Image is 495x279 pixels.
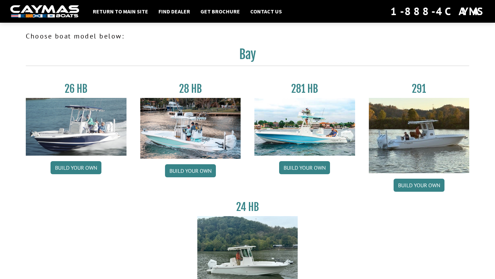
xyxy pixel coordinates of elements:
img: 28-hb-twin.jpg [254,98,355,156]
h2: Bay [26,47,469,66]
img: white-logo-c9c8dbefe5ff5ceceb0f0178aa75bf4bb51f6bca0971e226c86eb53dfe498488.png [10,5,79,18]
h3: 28 HB [140,82,241,95]
div: 1-888-4CAYMAS [390,4,485,19]
a: Contact Us [247,7,285,16]
h3: 24 HB [197,201,298,213]
img: 28_hb_thumbnail_for_caymas_connect.jpg [140,98,241,159]
img: 291_Thumbnail.jpg [369,98,470,173]
a: Build your own [279,161,330,174]
h3: 26 HB [26,82,126,95]
p: Choose boat model below: [26,31,469,41]
a: Build your own [394,179,444,192]
a: Build your own [51,161,101,174]
a: Find Dealer [155,7,194,16]
a: Return to main site [89,7,152,16]
h3: 281 HB [254,82,355,95]
a: Build your own [165,164,216,177]
h3: 291 [369,82,470,95]
img: 26_new_photo_resized.jpg [26,98,126,156]
a: Get Brochure [197,7,243,16]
